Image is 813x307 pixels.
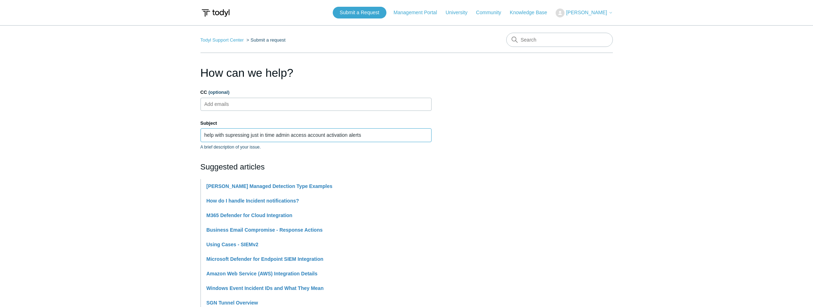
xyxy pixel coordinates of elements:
h2: Suggested articles [200,161,432,173]
a: Community [476,9,508,16]
h1: How can we help? [200,64,432,81]
a: How do I handle Incident notifications? [207,198,299,204]
a: Using Cases - SIEMv2 [207,242,258,247]
li: Submit a request [245,37,285,43]
a: Knowledge Base [510,9,554,16]
a: M365 Defender for Cloud Integration [207,212,293,218]
a: Management Portal [394,9,444,16]
a: Microsoft Defender for Endpoint SIEM Integration [207,256,323,262]
input: Search [506,33,613,47]
p: A brief description of your issue. [200,144,432,150]
a: University [445,9,474,16]
a: Amazon Web Service (AWS) Integration Details [207,271,317,276]
label: Subject [200,120,432,127]
a: [PERSON_NAME] Managed Detection Type Examples [207,183,332,189]
input: Add emails [202,99,244,109]
button: [PERSON_NAME] [556,9,613,17]
span: [PERSON_NAME] [566,10,607,15]
a: Submit a Request [333,7,386,18]
a: SGN Tunnel Overview [207,300,258,306]
li: Todyl Support Center [200,37,245,43]
a: Business Email Compromise - Response Actions [207,227,323,233]
label: CC [200,89,432,96]
a: Todyl Support Center [200,37,244,43]
span: (optional) [208,90,229,95]
img: Todyl Support Center Help Center home page [200,6,231,20]
a: Windows Event Incident IDs and What They Mean [207,285,324,291]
